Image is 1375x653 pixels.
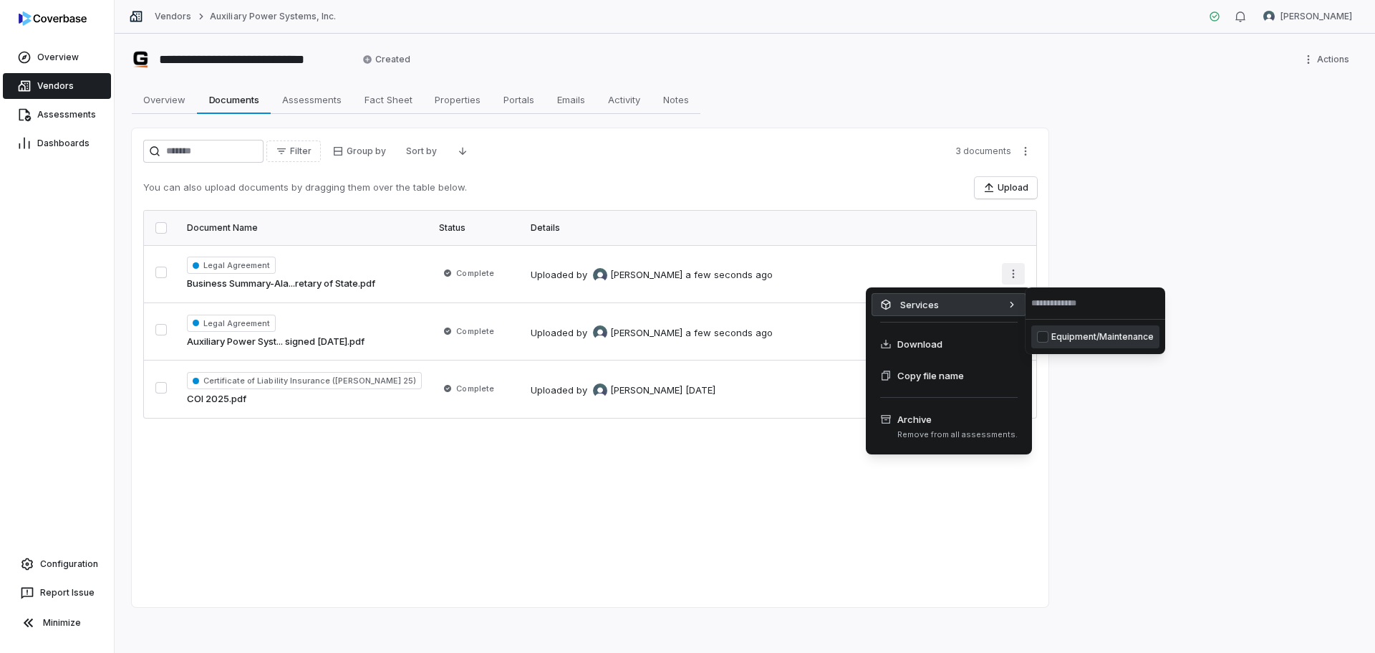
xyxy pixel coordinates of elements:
[866,287,1032,454] div: More actions
[872,293,1026,316] div: Services
[897,429,1018,440] span: Remove from all assessments.
[1051,331,1154,343] span: Equipment/Maintenance
[1026,320,1165,354] div: Suggestions
[897,337,942,351] span: Download
[897,412,1018,426] span: Archive
[897,368,964,383] span: Copy file name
